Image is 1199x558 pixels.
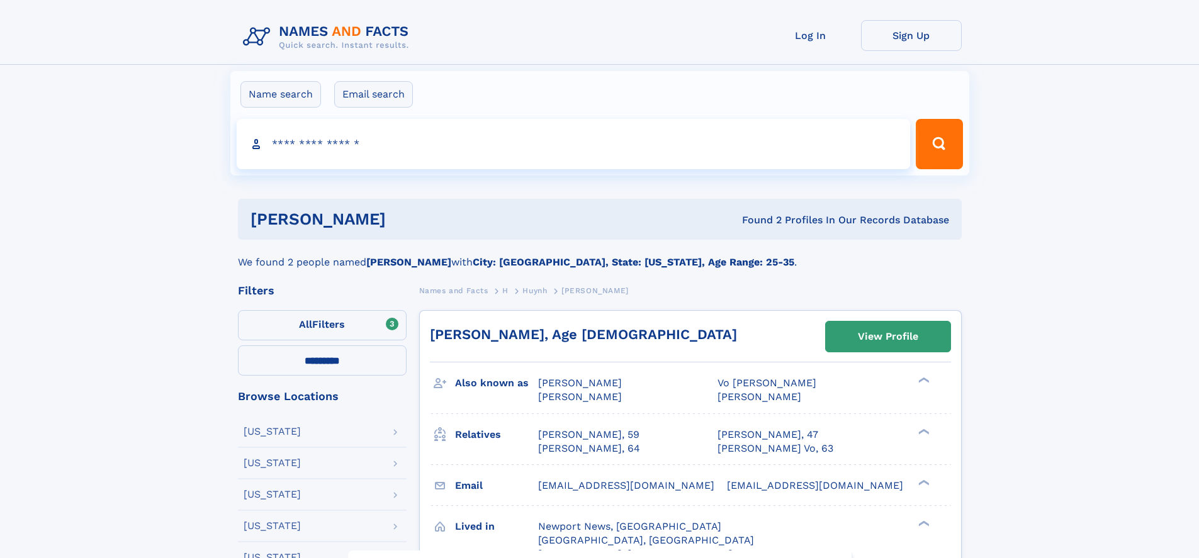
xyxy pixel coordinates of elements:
[538,479,714,491] span: [EMAIL_ADDRESS][DOMAIN_NAME]
[244,521,301,531] div: [US_STATE]
[718,391,801,403] span: [PERSON_NAME]
[538,428,639,442] a: [PERSON_NAME], 59
[538,391,622,403] span: [PERSON_NAME]
[915,519,930,527] div: ❯
[915,376,930,384] div: ❯
[915,478,930,486] div: ❯
[455,516,538,537] h3: Lived in
[238,310,407,340] label: Filters
[238,20,419,54] img: Logo Names and Facts
[455,475,538,496] h3: Email
[538,442,640,455] a: [PERSON_NAME], 64
[861,20,962,51] a: Sign Up
[858,322,918,351] div: View Profile
[455,424,538,445] h3: Relatives
[915,427,930,435] div: ❯
[250,211,564,227] h1: [PERSON_NAME]
[502,286,509,295] span: H
[237,119,911,169] input: search input
[538,520,721,532] span: Newport News, [GEOGRAPHIC_DATA]
[502,282,509,298] a: H
[244,458,301,468] div: [US_STATE]
[244,427,301,437] div: [US_STATE]
[238,240,962,270] div: We found 2 people named with .
[430,326,737,342] a: [PERSON_NAME], Age [DEMOGRAPHIC_DATA]
[538,534,754,546] span: [GEOGRAPHIC_DATA], [GEOGRAPHIC_DATA]
[718,377,816,389] span: Vo [PERSON_NAME]
[522,286,547,295] span: Huynh
[760,20,861,51] a: Log In
[238,391,407,402] div: Browse Locations
[916,119,962,169] button: Search Button
[826,321,950,352] a: View Profile
[473,256,794,268] b: City: [GEOGRAPHIC_DATA], State: [US_STATE], Age Range: 25-35
[240,81,321,108] label: Name search
[244,489,301,499] div: [US_STATE]
[564,213,949,227] div: Found 2 Profiles In Our Records Database
[299,318,312,330] span: All
[538,377,622,389] span: [PERSON_NAME]
[366,256,451,268] b: [PERSON_NAME]
[419,282,488,298] a: Names and Facts
[727,479,903,491] span: [EMAIL_ADDRESS][DOMAIN_NAME]
[522,282,547,298] a: Huynh
[334,81,413,108] label: Email search
[718,428,818,442] a: [PERSON_NAME], 47
[561,286,629,295] span: [PERSON_NAME]
[238,285,407,296] div: Filters
[718,442,833,455] a: [PERSON_NAME] Vo, 63
[455,372,538,394] h3: Also known as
